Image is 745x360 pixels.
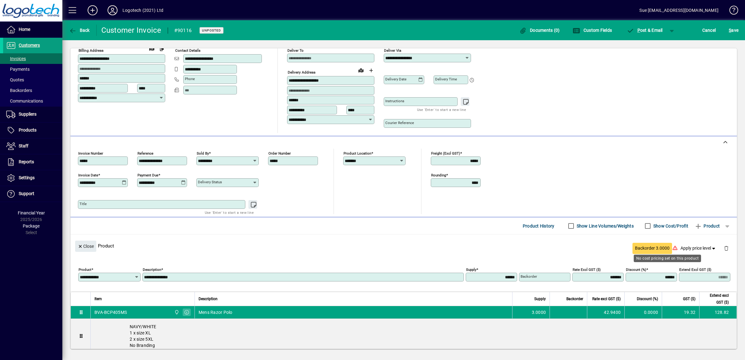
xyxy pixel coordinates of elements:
button: Delete [719,241,734,256]
span: Backorder [566,295,583,302]
span: GST ($) [683,295,695,302]
a: Quotes [3,74,62,85]
a: Payments [3,64,62,74]
button: Save [727,25,740,36]
span: Apply price level [680,245,717,252]
span: Financial Year [18,210,45,215]
span: ost & Email [627,28,663,33]
button: Product [691,220,723,232]
mat-hint: Use 'Enter' to start a new line [205,209,254,216]
button: Post & Email [623,25,666,36]
span: Unposted [202,28,221,32]
a: Settings [3,170,62,186]
mat-label: Product [79,267,91,272]
button: Back [67,25,91,36]
div: Sue [EMAIL_ADDRESS][DOMAIN_NAME] [639,5,719,15]
mat-label: Phone [185,77,195,81]
td: 0.0000 [624,306,662,319]
mat-label: Reference [137,151,153,156]
a: Knowledge Base [725,1,737,22]
mat-label: Delivery time [435,77,457,81]
a: Home [3,22,62,37]
span: Extend excl GST ($) [703,292,729,306]
span: Package [23,223,40,228]
div: No cost pricing set on this product [634,255,701,262]
button: Product History [520,220,557,232]
mat-label: Payment due [137,173,158,177]
mat-label: Rounding [431,173,446,177]
span: Mens Razor Polo [199,309,233,315]
span: Communications [6,98,43,103]
button: Close [75,241,96,252]
a: Products [3,122,62,138]
span: Back [69,28,90,33]
span: S [729,28,731,33]
a: Suppliers [3,107,62,122]
mat-label: Order number [268,151,291,156]
span: Reports [19,159,34,164]
span: Rate excl GST ($) [592,295,621,302]
td: 128.82 [699,306,737,319]
span: Description [199,295,218,302]
span: Payments [6,67,30,72]
div: #90116 [174,26,192,36]
mat-hint: Use 'Enter' to start a new line [417,106,466,113]
a: Support [3,186,62,202]
mat-label: Title [79,202,87,206]
button: Profile [103,5,123,16]
a: Backorders [3,85,62,96]
span: Settings [19,175,35,180]
button: Documents (0) [518,25,561,36]
span: Invoices [6,56,26,61]
span: P [637,28,640,33]
button: Apply price level [678,243,719,254]
span: Supply [534,295,546,302]
span: Backorders [6,88,32,93]
span: ave [729,25,738,35]
span: Staff [19,143,28,148]
span: 3.0000 [532,309,546,315]
mat-label: Freight (excl GST) [431,151,460,156]
span: Documents (0) [519,28,560,33]
span: Customers [19,43,40,48]
mat-label: Sold by [197,151,209,156]
button: Custom Fields [571,25,613,36]
app-page-header-button: Back [62,25,97,36]
button: Add [83,5,103,16]
span: Quotes [6,77,24,82]
a: Reports [3,154,62,170]
mat-label: Rate excl GST ($) [573,267,601,272]
span: Cancel [702,25,716,35]
mat-label: Instructions [385,99,404,103]
mat-label: Product location [344,151,371,156]
span: Close [78,241,94,252]
mat-label: Invoice number [78,151,103,156]
mat-label: Description [143,267,161,272]
button: Choose address [366,65,376,75]
a: Invoices [3,53,62,64]
span: Product History [523,221,555,231]
mat-label: Deliver via [384,48,401,53]
label: Show Line Volumes/Weights [575,223,634,229]
button: Copy to Delivery address [157,44,167,54]
mat-label: Invoice date [78,173,98,177]
span: Product [695,221,720,231]
mat-label: Deliver To [287,48,304,53]
mat-label: Delivery status [198,180,222,184]
mat-label: Courier Reference [385,121,414,125]
div: BVA-BCP405MS [94,309,127,315]
a: View on map [147,43,157,53]
div: Logotech (2021) Ltd [123,5,163,15]
span: Custom Fields [573,28,612,33]
label: Show Cost/Profit [652,223,688,229]
mat-label: Discount (%) [626,267,646,272]
div: Product [70,234,737,257]
mat-label: Extend excl GST ($) [679,267,711,272]
span: Home [19,27,30,32]
mat-label: Backorder [521,274,537,279]
div: NAVY/WHITE 1 x size XL 2 x size 5XL No Branding [91,319,737,353]
span: Products [19,127,36,132]
mat-label: Delivery date [385,77,406,81]
td: 19.32 [662,306,699,319]
span: Discount (%) [637,295,658,302]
